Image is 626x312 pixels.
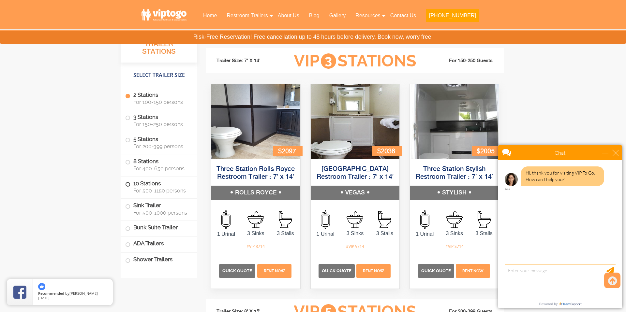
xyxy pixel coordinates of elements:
label: ADA Trailers [125,237,193,251]
a: Contact Us [385,8,421,23]
a: Quick Quote [418,268,455,273]
h5: STYLISH [410,186,499,200]
span: 1 Urinal [211,230,241,238]
div: #VIP S714 [443,242,466,251]
a: Three Station Stylish Restroom Trailer : 7′ x 14′ [416,166,493,180]
span: [DATE] [38,295,50,300]
span: Quick Quote [421,268,451,273]
a: Rent Now [455,268,491,273]
a: Resources [350,8,385,23]
span: 3 Stalls [370,230,399,237]
h5: VEGAS [311,186,400,200]
img: an icon of Stall [478,211,491,228]
div: #VIP V714 [344,242,366,251]
h5: ROLLS ROYCE [211,186,300,200]
span: 3 Stalls [469,230,499,237]
span: 3 Stalls [271,230,300,237]
img: an icon of Stall [279,211,292,228]
span: Recommended [38,291,64,296]
label: Sink Trailer [125,199,193,219]
img: an icon of urinal [221,210,231,229]
a: Three Station Rolls Royce Restroom Trailer : 7′ x 14′ [216,166,295,180]
div: $2036 [372,146,402,156]
img: Side view of three station restroom trailer with three separate doors with signs [211,84,300,159]
span: by [38,291,108,296]
span: For 500-1000 persons [133,210,189,216]
a: About Us [273,8,304,23]
label: Bunk Suite Trailer [125,221,193,235]
label: 10 Stations [125,177,193,197]
h4: Select Trailer Size [121,66,197,85]
a: Rent Now [256,268,292,273]
h3: VIP Stations [284,52,426,70]
div: $2005 [472,146,501,156]
span: For 400-650 persons [133,165,189,172]
a: Rent Now [356,268,392,273]
span: Quick Quote [222,268,252,273]
button: [PHONE_NUMBER] [426,9,479,22]
label: Shower Trailers [125,253,193,267]
a: Quick Quote [319,268,356,273]
img: an icon of sink [347,211,363,228]
img: Side view of three station restroom trailer with three separate doors with signs [311,84,400,159]
img: Review Rating [13,286,26,299]
span: 1 Urinal [410,230,440,238]
a: Blog [304,8,324,23]
a: Home [198,8,222,23]
li: Trailer Size: 7' X 14' [211,51,284,71]
a: [GEOGRAPHIC_DATA] Restroom Trailer : 7′ x 14′ [317,166,394,180]
li: For 150-250 Guests [426,57,499,65]
span: [PERSON_NAME] [69,291,98,296]
h3: All Restroom Trailer Stations [121,31,197,63]
img: an icon of urinal [321,210,330,229]
span: For 200-399 persons [133,144,189,150]
span: 1 Urinal [311,230,340,238]
img: an icon of urinal [420,210,429,229]
span: 3 [321,53,336,69]
a: Gallery [324,8,351,23]
span: Rent Now [462,269,484,273]
span: 3 Sinks [340,230,370,237]
span: Quick Quote [322,268,351,273]
label: 3 Stations [125,110,193,131]
img: an icon of sink [446,211,463,228]
img: an icon of Stall [378,211,391,228]
span: For 150-250 persons [133,121,189,128]
span: 3 Sinks [440,230,469,237]
label: 5 Stations [125,133,193,153]
label: 8 Stations [125,155,193,175]
img: an icon of sink [247,211,264,228]
img: thumbs up icon [38,283,45,290]
div: $2097 [273,146,303,156]
span: Rent Now [264,269,285,273]
label: 2 Stations [125,88,193,108]
span: For 100-150 persons [133,99,189,106]
span: For 500-1150 persons [133,188,189,194]
span: 3 Sinks [241,230,271,237]
iframe: Live Chat Box [494,141,626,312]
span: Rent Now [363,269,384,273]
div: #VIP R714 [244,242,267,251]
img: Side view of three station restroom trailer with three separate doors with signs [410,84,499,159]
a: [PHONE_NUMBER] [421,8,484,26]
a: Restroom Trailers [222,8,273,23]
a: Quick Quote [219,268,256,273]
